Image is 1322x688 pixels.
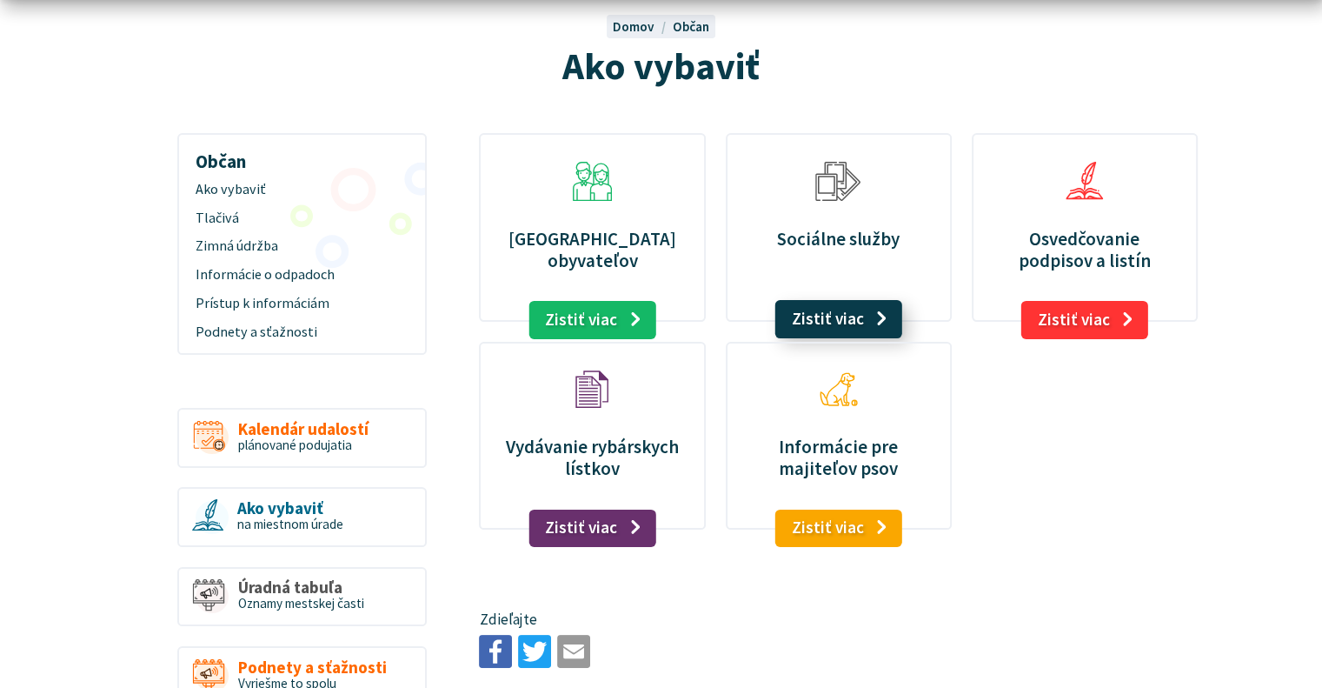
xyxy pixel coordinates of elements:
[185,138,418,175] h3: Občan
[196,261,409,290] span: Informácie o odpadoch
[185,232,418,261] a: Zimná údržba
[177,567,427,627] a: Úradná tabuľa Oznamy mestskej časti
[501,436,684,479] p: Vydávanie rybárskych lístkov
[747,228,930,250] p: Sociálne služby
[238,578,364,597] span: Úradná tabuľa
[237,516,343,532] span: na miestnom úrade
[185,204,418,232] a: Tlačivá
[518,635,551,668] img: Zdieľať na Twitteri
[528,509,656,547] a: Zistiť viac
[557,635,590,668] img: Zdieľať e-mailom
[501,228,684,271] p: [GEOGRAPHIC_DATA] obyvateľov
[613,18,672,35] a: Domov
[774,300,902,338] a: Zistiť viac
[562,42,760,90] span: Ako vybaviť
[528,301,656,339] a: Zistiť viac
[1021,301,1149,339] a: Zistiť viac
[237,499,343,518] span: Ako vybaviť
[238,437,352,453] span: plánované podujatia
[479,609,1197,631] p: Zdieľajte
[196,175,409,204] span: Ako vybaviť
[479,635,512,668] img: Zdieľať na Facebooku
[196,290,409,318] span: Prístup k informáciám
[747,436,930,479] p: Informácie pre majiteľov psov
[673,18,709,35] a: Občan
[238,595,364,611] span: Oznamy mestskej časti
[185,290,418,318] a: Prístup k informáciám
[238,420,369,438] span: Kalendár udalostí
[185,175,418,204] a: Ako vybaviť
[196,232,409,261] span: Zimná údržba
[185,261,418,290] a: Informácie o odpadoch
[238,658,387,677] span: Podnety a sťažnosti
[196,318,409,347] span: Podnety a sťažnosti
[177,487,427,547] a: Ako vybaviť na miestnom úrade
[993,228,1176,271] p: Osvedčovanie podpisov a listín
[613,18,654,35] span: Domov
[185,318,418,347] a: Podnety a sťažnosti
[177,408,427,468] a: Kalendár udalostí plánované podujatia
[196,204,409,232] span: Tlačivá
[774,509,902,547] a: Zistiť viac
